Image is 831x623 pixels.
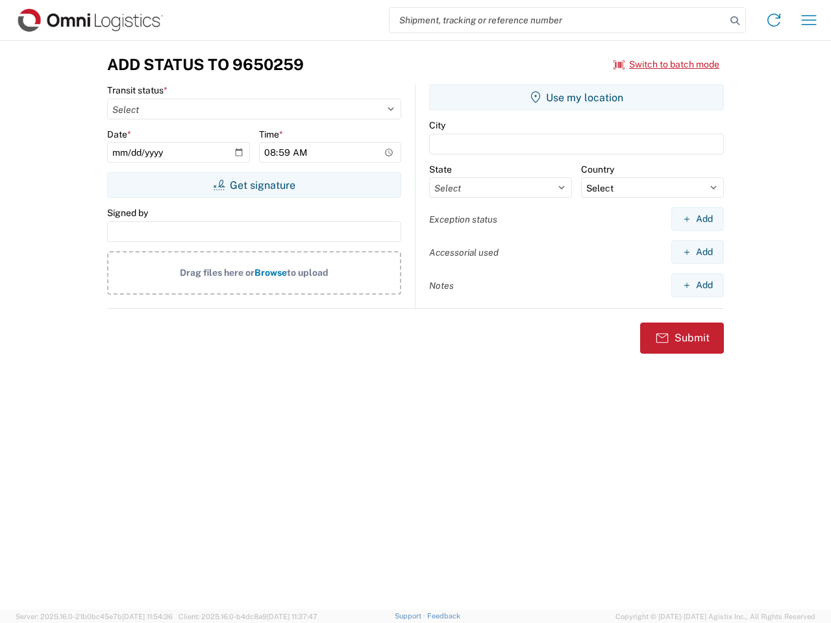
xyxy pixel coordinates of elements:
[107,55,304,74] h3: Add Status to 9650259
[390,8,726,32] input: Shipment, tracking or reference number
[267,613,317,620] span: [DATE] 11:37:47
[614,54,719,75] button: Switch to batch mode
[287,267,329,278] span: to upload
[429,119,445,131] label: City
[429,164,452,175] label: State
[107,128,131,140] label: Date
[427,612,460,620] a: Feedback
[581,164,614,175] label: Country
[429,280,454,291] label: Notes
[671,207,724,231] button: Add
[122,613,173,620] span: [DATE] 11:54:36
[429,247,499,258] label: Accessorial used
[107,207,148,219] label: Signed by
[395,612,427,620] a: Support
[671,273,724,297] button: Add
[671,240,724,264] button: Add
[254,267,287,278] span: Browse
[180,267,254,278] span: Drag files here or
[429,214,497,225] label: Exception status
[640,323,724,354] button: Submit
[107,84,167,96] label: Transit status
[107,172,401,198] button: Get signature
[179,613,317,620] span: Client: 2025.16.0-b4dc8a9
[429,84,724,110] button: Use my location
[16,613,173,620] span: Server: 2025.16.0-21b0bc45e7b
[615,611,815,622] span: Copyright © [DATE]-[DATE] Agistix Inc., All Rights Reserved
[259,128,283,140] label: Time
